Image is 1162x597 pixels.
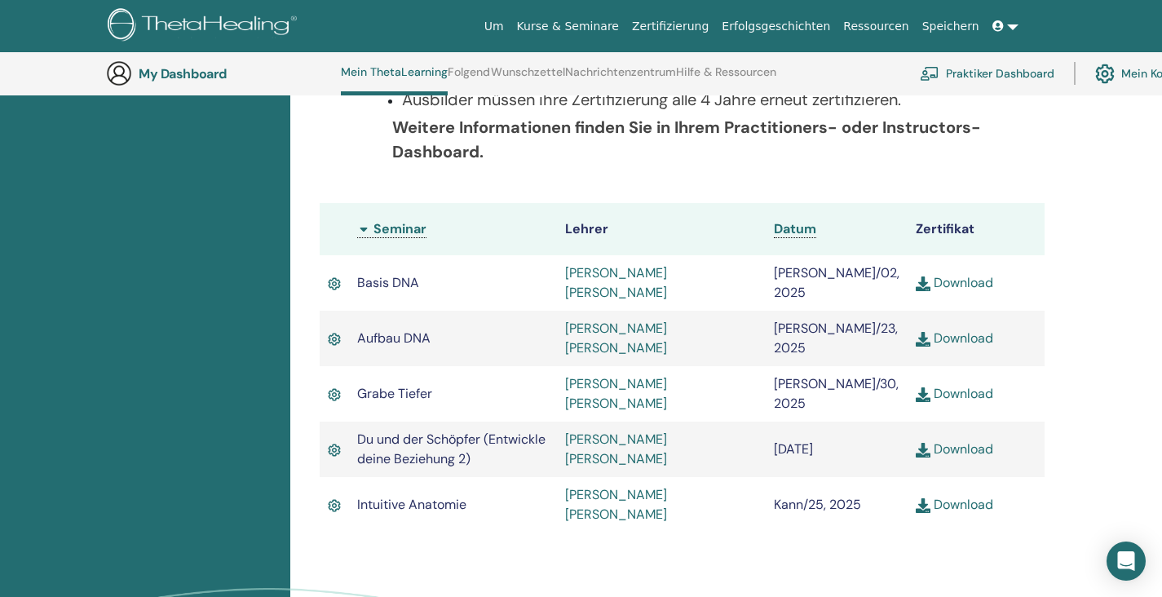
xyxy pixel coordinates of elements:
img: Active Certificate [328,497,340,515]
b: Weitere Informationen finden Sie in Ihrem Practitioners- oder Instructors-Dashboard. [392,117,981,162]
img: download.svg [916,498,930,513]
a: [PERSON_NAME] [PERSON_NAME] [565,486,667,523]
a: Wunschzettel [491,65,565,91]
a: Zertifizierung [625,11,715,42]
a: Download [916,440,993,458]
a: [PERSON_NAME] [PERSON_NAME] [565,264,667,301]
a: Nachrichtenzentrum [565,65,676,91]
td: [PERSON_NAME]/23, 2025 [766,311,908,366]
th: Zertifikat [908,203,1045,255]
a: Erfolgsgeschichten [715,11,837,42]
td: Kann/25, 2025 [766,477,908,533]
a: Datum [774,220,816,238]
a: Download [916,274,993,291]
td: [PERSON_NAME]/30, 2025 [766,366,908,422]
span: Basis DNA [357,274,419,291]
img: chalkboard-teacher.svg [920,66,939,81]
img: download.svg [916,443,930,458]
img: Active Certificate [328,275,340,293]
a: Mein ThetaLearning [341,65,448,95]
span: Aufbau DNA [357,329,431,347]
span: Datum [774,220,816,237]
a: Download [916,385,993,402]
a: Folgend [448,65,490,91]
img: Active Certificate [328,330,340,348]
div: Open Intercom Messenger [1107,542,1146,581]
a: Download [916,496,993,513]
a: Kurse & Seminare [510,11,625,42]
img: logo.png [108,8,303,45]
img: generic-user-icon.jpg [106,60,132,86]
img: download.svg [916,276,930,291]
img: Active Certificate [328,386,340,404]
img: cog.svg [1095,60,1115,87]
h3: My Dashboard [139,66,302,82]
a: Praktiker Dashboard [920,55,1054,91]
p: Ausbilder müssen ihre Zertifizierung alle 4 Jahre erneut zertifizieren. [402,87,983,112]
img: Active Certificate [328,441,340,459]
a: Ressourcen [837,11,915,42]
a: Download [916,329,993,347]
th: Lehrer [557,203,766,255]
span: Intuitive Anatomie [357,496,466,513]
a: [PERSON_NAME] [PERSON_NAME] [565,431,667,467]
img: download.svg [916,387,930,402]
a: [PERSON_NAME] [PERSON_NAME] [565,375,667,412]
span: Du und der Schöpfer (Entwickle deine Beziehung 2) [357,431,546,467]
a: Um [478,11,510,42]
img: download.svg [916,332,930,347]
a: [PERSON_NAME] [PERSON_NAME] [565,320,667,356]
a: Speichern [916,11,986,42]
span: Grabe Tiefer [357,385,432,402]
td: [PERSON_NAME]/02, 2025 [766,255,908,311]
a: Hilfe & Ressourcen [676,65,776,91]
td: [DATE] [766,422,908,477]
